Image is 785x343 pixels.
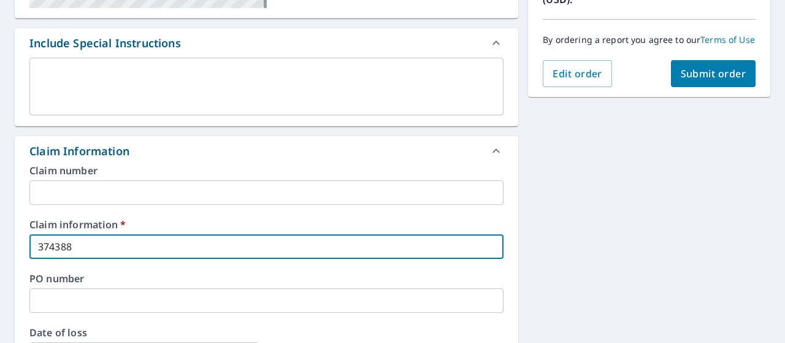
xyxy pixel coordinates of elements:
button: Submit order [671,60,756,87]
a: Terms of Use [700,34,755,45]
div: Claim Information [15,136,518,166]
label: Date of loss [29,328,259,337]
span: Submit order [681,67,746,80]
button: Edit order [543,60,612,87]
div: Include Special Instructions [15,28,518,58]
label: Claim number [29,166,504,175]
span: Edit order [553,67,602,80]
p: By ordering a report you agree to our [543,34,756,45]
div: Include Special Instructions [29,35,181,52]
div: Claim Information [29,143,129,160]
label: PO number [29,274,504,283]
label: Claim information [29,220,504,229]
